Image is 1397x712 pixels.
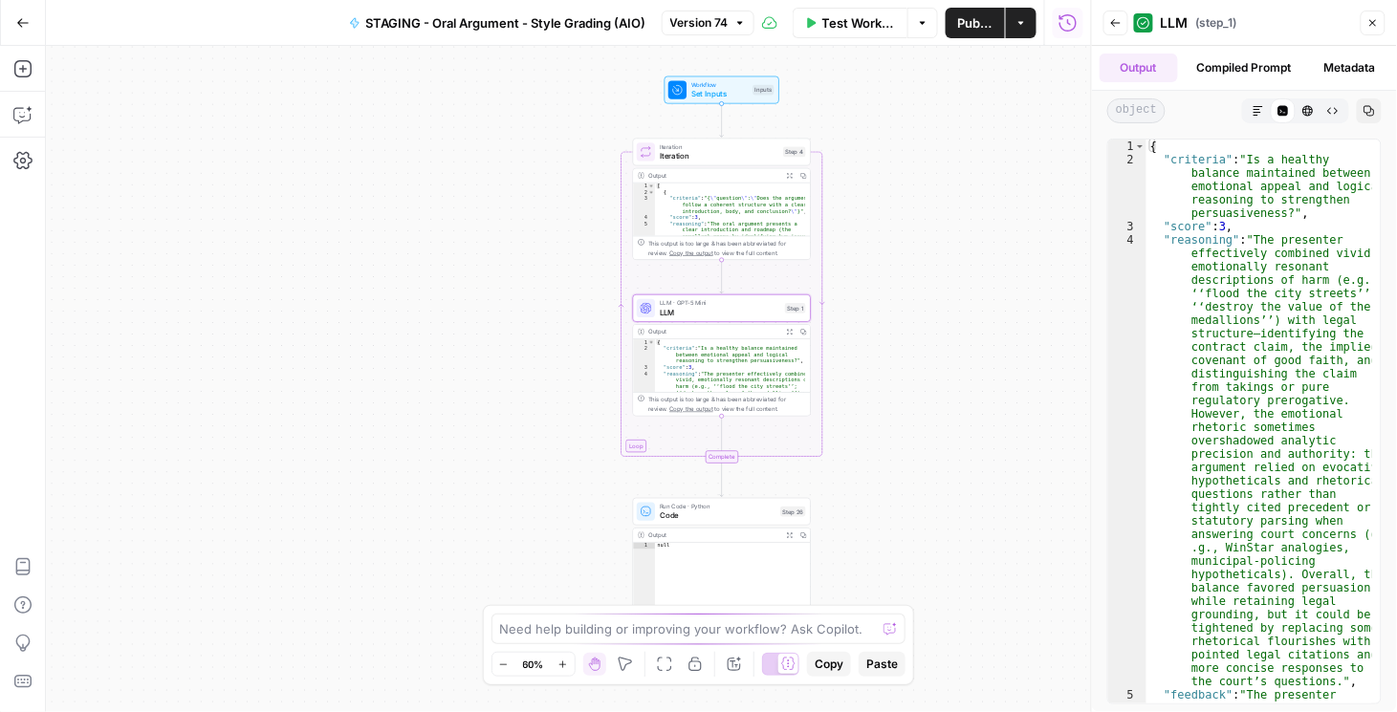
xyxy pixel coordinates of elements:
[1108,140,1146,153] div: 1
[669,249,713,256] span: Copy the output
[1311,54,1389,82] button: Metadata
[338,8,658,38] button: STAGING - Oral Argument - Style Grading (AIO)
[1196,14,1237,32] span: ( step_1 )
[822,13,897,32] span: Test Workflow
[780,507,805,517] div: Step 26
[1107,98,1166,123] span: object
[946,8,1005,38] button: Publish
[1108,220,1146,233] div: 3
[660,307,780,318] span: LLM
[633,346,655,365] div: 2
[660,510,775,522] span: Code
[1100,54,1178,82] button: Output
[633,371,655,504] div: 4
[648,189,655,196] span: Toggle code folding, rows 2 through 7
[660,298,780,308] span: LLM · GPT-5 Mini
[648,327,779,336] div: Output
[633,364,655,371] div: 3
[957,13,993,32] span: Publish
[783,147,805,158] div: Step 4
[633,139,811,260] div: LoopIterationIterationStep 4Output[ { "criteria":"{\"question\":\"Does the argument follow a cohe...
[1135,140,1146,153] span: Toggle code folding, rows 1 through 7
[633,543,655,550] div: 1
[1108,153,1146,220] div: 2
[1161,13,1189,32] span: LLM
[633,498,811,619] div: Run Code · PythonCodeStep 26Outputnull
[660,150,778,162] span: Iteration
[720,260,724,293] g: Edge from step_4 to step_1
[1108,233,1146,688] div: 4
[866,656,898,673] span: Paste
[648,339,655,346] span: Toggle code folding, rows 1 through 6
[660,502,775,511] span: Run Code · Python
[633,76,811,104] div: WorkflowSet InputsInputs
[691,80,749,90] span: Workflow
[720,103,724,137] g: Edge from start to step_4
[706,451,738,464] div: Complete
[633,339,655,346] div: 1
[633,451,811,464] div: Complete
[660,142,778,152] span: Iteration
[807,652,851,677] button: Copy
[785,303,806,313] div: Step 1
[662,11,754,35] button: Version 74
[691,88,749,99] span: Set Inputs
[633,215,655,222] div: 4
[366,13,646,32] span: STAGING - Oral Argument - Style Grading (AIO)
[815,656,843,673] span: Copy
[648,239,806,257] div: This output is too large & has been abbreviated for review. to view the full content.
[648,183,655,189] span: Toggle code folding, rows 1 through 8
[633,183,655,189] div: 1
[670,14,729,32] span: Version 74
[753,85,774,96] div: Inputs
[633,294,811,416] div: LLM · GPT-5 MiniLLMStep 1Output{ "criteria":"Is a healthy balance maintained between emotional ap...
[633,221,655,315] div: 5
[523,657,544,672] span: 60%
[793,8,908,38] button: Test Workflow
[633,189,655,196] div: 2
[648,171,779,181] div: Output
[720,464,724,497] g: Edge from step_4-iteration-end to step_26
[648,530,779,540] div: Output
[859,652,906,677] button: Paste
[633,196,655,215] div: 3
[1186,54,1303,82] button: Compiled Prompt
[669,405,713,412] span: Copy the output
[648,395,806,413] div: This output is too large & has been abbreviated for review. to view the full content.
